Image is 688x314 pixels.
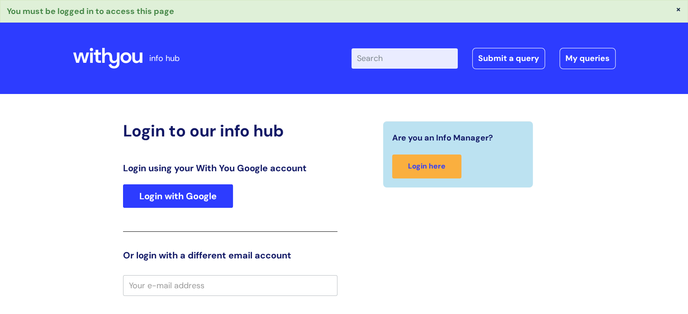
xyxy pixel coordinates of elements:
button: × [676,5,681,13]
h2: Login to our info hub [123,121,337,141]
h3: Or login with a different email account [123,250,337,261]
a: Login here [392,155,461,178]
input: Your e-mail address [123,275,337,296]
h3: Login using your With You Google account [123,163,337,173]
a: Submit a query [472,48,545,69]
p: info hub [149,51,180,66]
input: Search [351,48,458,68]
a: Login with Google [123,184,233,208]
a: My queries [560,48,616,69]
span: Are you an Info Manager? [392,131,493,145]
